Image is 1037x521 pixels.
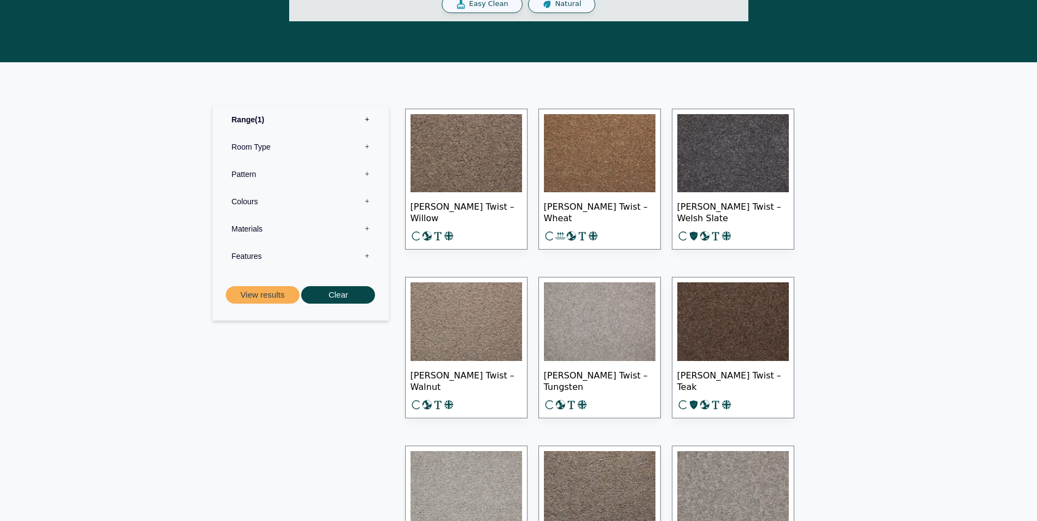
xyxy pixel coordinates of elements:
[255,115,264,124] span: 1
[677,114,789,193] img: Tomkinson Twist Welsh Slate
[411,361,522,399] span: [PERSON_NAME] Twist – Walnut
[411,282,522,361] img: Tomkinson Twist - Walnut
[221,215,380,242] label: Materials
[405,277,528,418] a: [PERSON_NAME] Twist – Walnut
[411,192,522,230] span: [PERSON_NAME] Twist – Willow
[544,114,655,193] img: Tomkinson Twist - Wheat
[672,109,794,250] a: [PERSON_NAME] Twist – Welsh Slate
[301,286,375,304] button: Clear
[544,282,655,361] img: Tomkinson Twist Tungsten
[221,188,380,215] label: Colours
[544,192,655,230] span: [PERSON_NAME] Twist – Wheat
[221,242,380,270] label: Features
[544,361,655,399] span: [PERSON_NAME] Twist – Tungsten
[411,114,522,193] img: Tomkinson Twist Willow
[226,286,300,304] button: View results
[538,277,661,418] a: [PERSON_NAME] Twist – Tungsten
[672,277,794,418] a: [PERSON_NAME] Twist – Teak
[221,133,380,161] label: Room Type
[538,109,661,250] a: [PERSON_NAME] Twist – Wheat
[677,361,789,399] span: [PERSON_NAME] Twist – Teak
[677,282,789,361] img: Tomkinson Twist - Teak
[221,106,380,133] label: Range
[405,109,528,250] a: [PERSON_NAME] Twist – Willow
[221,161,380,188] label: Pattern
[677,192,789,230] span: [PERSON_NAME] Twist – Welsh Slate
